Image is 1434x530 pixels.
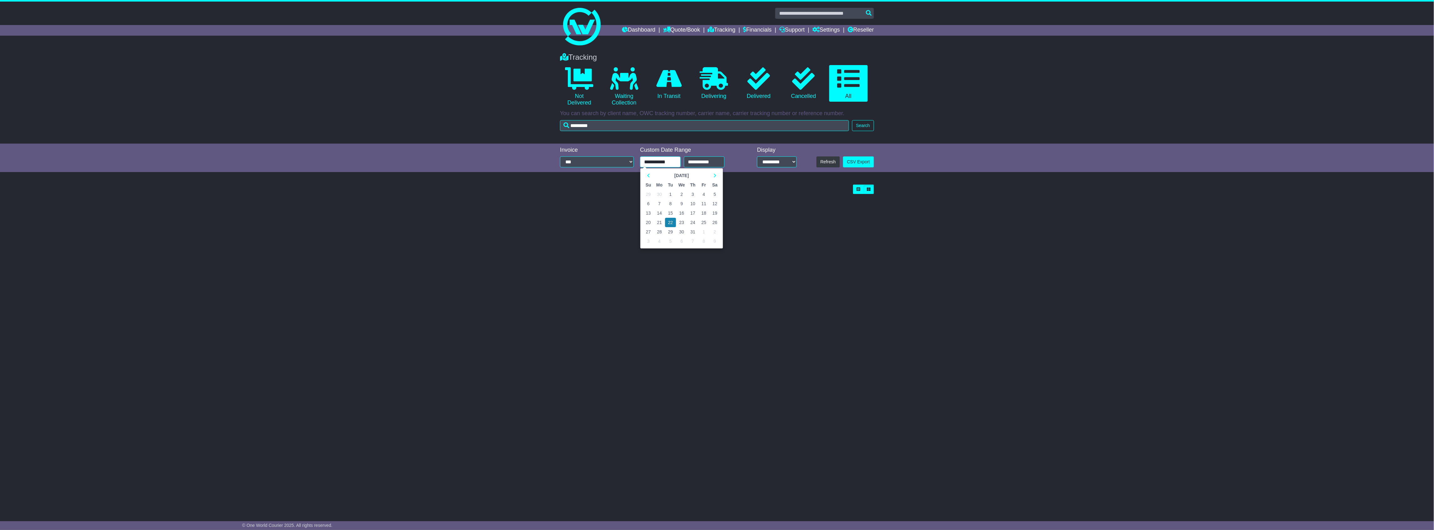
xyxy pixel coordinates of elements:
span: © One World Courier 2025. All rights reserved. [242,523,332,528]
button: Search [852,120,874,131]
td: 5 [665,237,676,246]
td: 10 [687,199,698,208]
a: In Transit [650,65,688,102]
th: We [676,180,687,190]
td: 4 [698,190,709,199]
td: 31 [687,227,698,237]
a: Support [779,25,805,36]
td: 29 [643,190,654,199]
div: Custom Date Range [640,147,740,154]
a: Settings [812,25,840,36]
td: 21 [654,218,665,227]
td: 27 [643,227,654,237]
a: Delivering [694,65,733,102]
td: 22 [665,218,676,227]
a: Not Delivered [560,65,598,109]
td: 11 [698,199,709,208]
a: Delivered [740,65,778,102]
th: Sa [709,180,720,190]
td: 30 [676,227,687,237]
td: 30 [654,190,665,199]
td: 29 [665,227,676,237]
td: 23 [676,218,687,227]
td: 8 [698,237,709,246]
td: 25 [698,218,709,227]
td: 2 [676,190,687,199]
td: 5 [709,190,720,199]
td: 6 [643,199,654,208]
td: 1 [698,227,709,237]
td: 20 [643,218,654,227]
td: 1 [665,190,676,199]
div: Display [757,147,797,154]
th: Tu [665,180,676,190]
td: 2 [709,227,720,237]
a: Waiting Collection [605,65,643,109]
th: Select Month [654,171,709,180]
td: 7 [687,237,698,246]
td: 12 [709,199,720,208]
td: 6 [676,237,687,246]
td: 24 [687,218,698,227]
a: Tracking [708,25,735,36]
td: 8 [665,199,676,208]
a: Financials [743,25,772,36]
th: Su [643,180,654,190]
button: Refresh [816,156,840,167]
td: 15 [665,208,676,218]
th: Mo [654,180,665,190]
td: 17 [687,208,698,218]
a: All [829,65,868,102]
a: Dashboard [622,25,655,36]
a: Cancelled [784,65,823,102]
td: 18 [698,208,709,218]
a: CSV Export [843,156,874,167]
td: 7 [654,199,665,208]
td: 4 [654,237,665,246]
th: Fr [698,180,709,190]
td: 9 [709,237,720,246]
td: 26 [709,218,720,227]
td: 13 [643,208,654,218]
td: 9 [676,199,687,208]
div: Tracking [557,53,877,62]
td: 28 [654,227,665,237]
th: Th [687,180,698,190]
a: Quote/Book [663,25,700,36]
a: Reseller [848,25,874,36]
p: You can search by client name, OWC tracking number, carrier name, carrier tracking number or refe... [560,110,874,117]
td: 14 [654,208,665,218]
td: 16 [676,208,687,218]
div: Invoice [560,147,634,154]
td: 19 [709,208,720,218]
td: 3 [643,237,654,246]
td: 3 [687,190,698,199]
